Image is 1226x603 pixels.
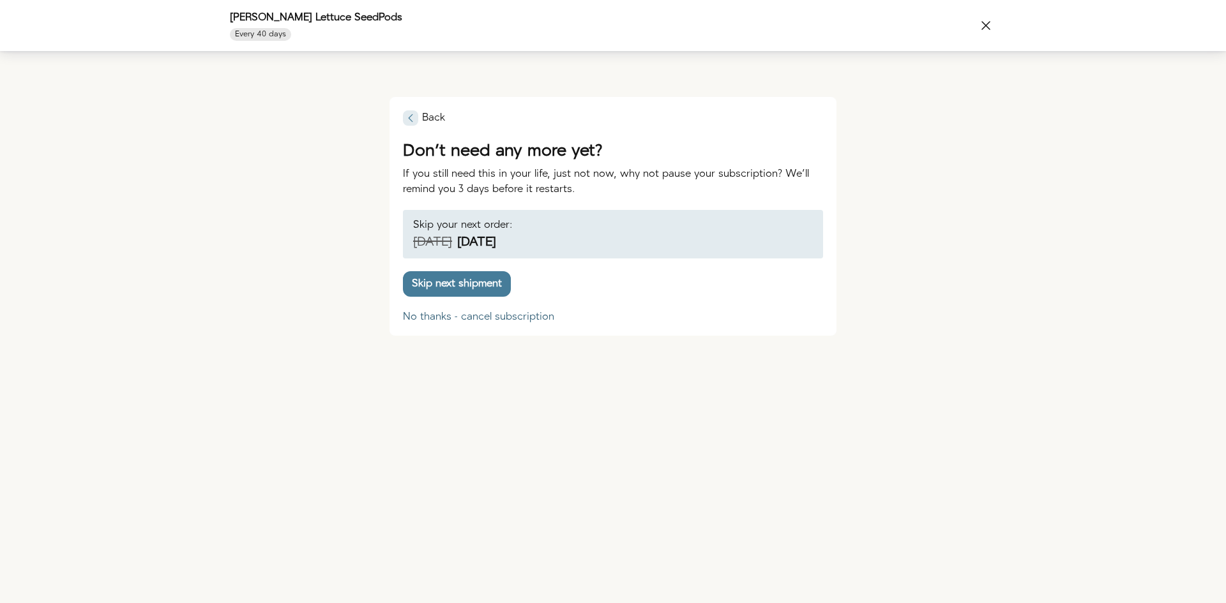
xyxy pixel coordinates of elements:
[403,110,445,126] span: Back
[412,279,502,289] div: Skip next shipment
[422,110,445,125] span: Back
[403,167,809,197] span: If you still need this in your life, just not now, why not pause your subscription? We’ll remind ...
[457,233,496,251] span: [DATE]
[403,271,511,297] button: Skip next shipment
[403,312,554,322] div: No thanks - cancel subscription
[413,233,452,251] span: [DATE]
[403,141,823,161] div: Don't need any more yet?
[26,9,72,20] span: Support
[235,29,286,40] span: Every 40 days
[413,218,512,232] span: Skip your next order:
[230,10,402,25] span: [PERSON_NAME] Lettuce SeedPods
